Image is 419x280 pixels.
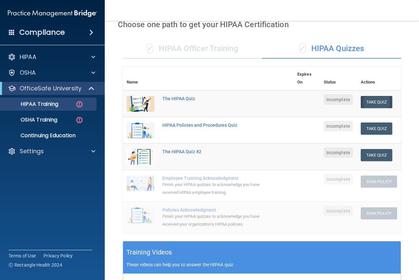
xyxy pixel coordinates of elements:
p: OSHA Training [4,117,57,123]
button: Take Quiz [361,149,392,161]
p: HIPAA Training [4,101,58,107]
th: Actions [357,66,401,90]
a: Privacy Policy [44,252,73,259]
span: ✓ [146,44,154,53]
h4: Compliance [19,28,65,37]
button: Sign Policy [361,207,397,219]
p: Continuing Education [4,132,94,139]
th: Expires On [293,66,320,90]
button: Take Quiz [361,122,392,135]
img: PMB logo [8,7,97,20]
p: OSHA [20,69,36,77]
a: Terms of Use [9,252,36,259]
div: Policies Acknowledgment [162,207,261,213]
img: danger-circle.6113f641.png [75,100,83,108]
a: OSHA [8,69,95,77]
div: HIPAA Officer Training [123,39,262,59]
p: HIPAA [20,53,36,61]
span: Incomplete [324,121,353,131]
a: HIPAA [8,53,95,61]
span: Ⓒ Rectangle Health 2024 [9,262,62,268]
a: Settings [8,147,95,155]
span: Incomplete [324,147,353,158]
div: Finish your HIPAA quizzes to acknowledge you have received HIPAA employee training. [162,181,261,196]
button: Sign Policy [361,176,397,188]
span: Incomplete [324,206,353,216]
div: HIPAA Policies and Procedures Quiz [162,122,261,128]
img: danger-circle.6113f641.png [75,116,83,124]
div: Finish your HIPAA quizzes to acknowledge you have received your organization’s HIPAA policies. [162,213,261,228]
button: Take Quiz [361,96,392,108]
th: Name [123,66,158,90]
div: The HIPAA Quiz [162,96,261,101]
div: Choose one path to get your HIPAA Certification [118,15,406,34]
p: OfficeSafe University [20,84,82,92]
p: Settings [20,147,44,155]
div: The HIPAA Quiz #2 [162,149,261,154]
span: Incomplete [324,174,353,184]
span: Incomplete [324,94,353,105]
span: ✓ [299,44,306,53]
div: Employee Training Acknowledgment [162,176,261,181]
div: HIPAA Quizzes [262,39,401,59]
th: Status [320,66,357,90]
p: These videos can help you to answer the HIPAA quiz [126,262,397,267]
a: OfficeSafe University [8,84,95,92]
h5: Training Videos [126,247,172,258]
